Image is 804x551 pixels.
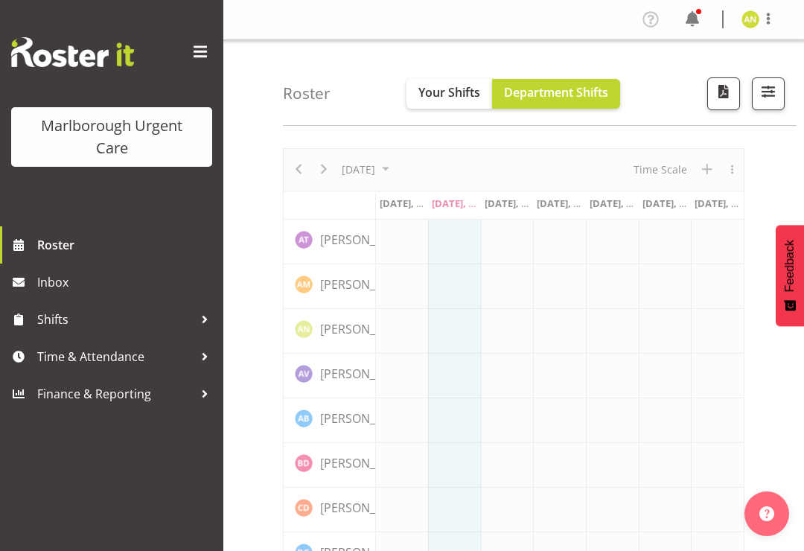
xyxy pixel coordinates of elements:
span: Roster [37,234,216,256]
button: Download a PDF of the roster according to the set date range. [707,77,740,110]
span: Your Shifts [418,84,480,101]
span: Inbox [37,271,216,293]
img: alysia-newman-woods11835.jpg [741,10,759,28]
button: Your Shifts [406,79,492,109]
span: Finance & Reporting [37,383,194,405]
h4: Roster [283,85,331,102]
button: Filter Shifts [752,77,785,110]
span: Department Shifts [504,84,608,101]
span: Shifts [37,308,194,331]
div: Marlborough Urgent Care [26,115,197,159]
img: help-xxl-2.png [759,506,774,521]
button: Department Shifts [492,79,620,109]
span: Feedback [783,240,797,292]
button: Feedback - Show survey [776,225,804,326]
span: Time & Attendance [37,345,194,368]
img: Rosterit website logo [11,37,134,67]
